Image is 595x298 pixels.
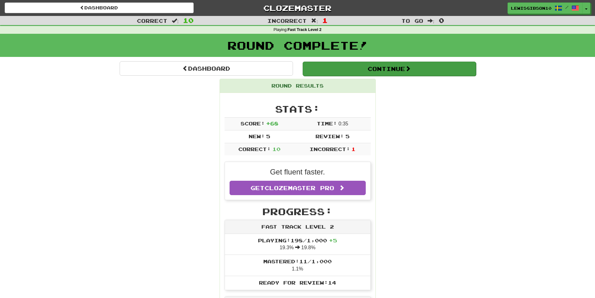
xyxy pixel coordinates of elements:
span: 5 [345,133,350,139]
span: Clozemaster Pro [265,184,334,191]
li: 19.3% 19.8% [225,234,370,255]
a: Clozemaster [203,3,392,13]
span: 1 [351,146,355,152]
p: Get fluent faster. [230,167,366,177]
span: 0 [439,17,444,24]
span: New: [249,133,265,139]
span: 10 [183,17,194,24]
span: 1 [322,17,328,24]
a: Dashboard [120,61,293,76]
a: GetClozemaster Pro [230,181,366,195]
span: To go [401,18,423,24]
span: Score: [240,120,265,126]
span: Playing: 198 / 1,000 [258,237,337,243]
h2: Stats: [225,104,371,114]
span: Incorrect: [310,146,350,152]
div: Round Results [220,79,375,93]
h1: Round Complete! [2,39,593,52]
span: 5 [266,133,270,139]
span: 0 : 35 [339,121,348,126]
a: Dashboard [5,3,194,13]
a: lewisgibson10 / [508,3,583,14]
span: Time: [317,120,337,126]
span: + 5 [329,237,337,243]
span: lewisgibson10 [511,5,552,11]
h2: Progress: [225,206,371,217]
strong: Fast Track Level 2 [288,28,322,32]
span: Correct: [238,146,271,152]
span: Mastered: 11 / 1,000 [263,258,332,264]
span: Incorrect [267,18,307,24]
span: Correct [137,18,167,24]
span: 10 [272,146,280,152]
span: + 68 [266,120,278,126]
li: 1.1% [225,255,370,276]
span: : [311,18,318,23]
button: Continue [303,62,476,76]
span: : [172,18,179,23]
span: / [565,5,568,9]
div: Fast Track Level 2 [225,220,370,234]
span: Ready for Review: 14 [259,280,336,285]
span: Review: [315,133,344,139]
span: : [428,18,434,23]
